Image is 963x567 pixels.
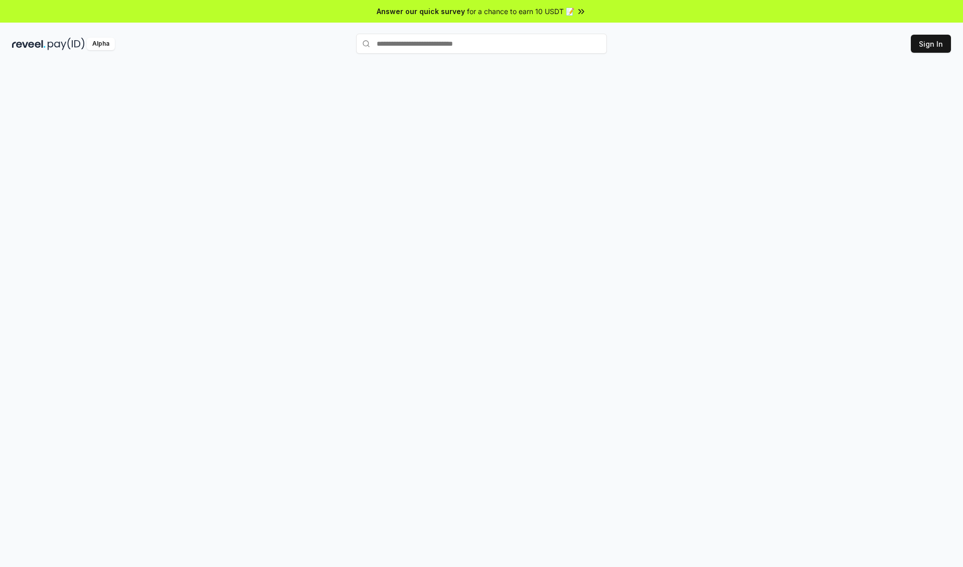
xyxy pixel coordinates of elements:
button: Sign In [911,35,951,53]
img: pay_id [48,38,85,50]
span: Answer our quick survey [377,6,465,17]
img: reveel_dark [12,38,46,50]
span: for a chance to earn 10 USDT 📝 [467,6,574,17]
div: Alpha [87,38,115,50]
